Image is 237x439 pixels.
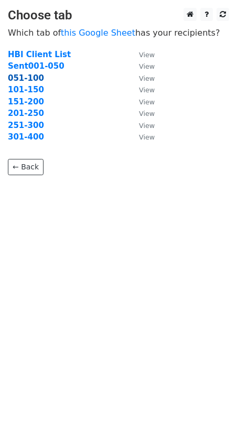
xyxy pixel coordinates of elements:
a: 251-300 [8,121,44,130]
small: View [139,86,155,94]
a: View [128,50,155,59]
a: View [128,97,155,106]
iframe: Chat Widget [185,389,237,439]
a: HBI Client List [8,50,71,59]
a: 101-150 [8,85,44,94]
small: View [139,133,155,141]
small: View [139,74,155,82]
h3: Choose tab [8,8,229,23]
a: View [128,121,155,130]
p: Which tab of has your recipients? [8,27,229,38]
a: 151-200 [8,97,44,106]
a: 301-400 [8,132,44,142]
small: View [139,98,155,106]
a: View [128,132,155,142]
a: 051-100 [8,73,44,83]
small: View [139,51,155,59]
a: this Google Sheet [61,28,135,38]
a: View [128,109,155,118]
a: View [128,73,155,83]
small: View [139,110,155,117]
a: View [128,85,155,94]
a: ← Back [8,159,44,175]
small: View [139,122,155,130]
a: Sent001-050 [8,61,64,71]
small: View [139,62,155,70]
a: View [128,61,155,71]
a: 201-250 [8,109,44,118]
